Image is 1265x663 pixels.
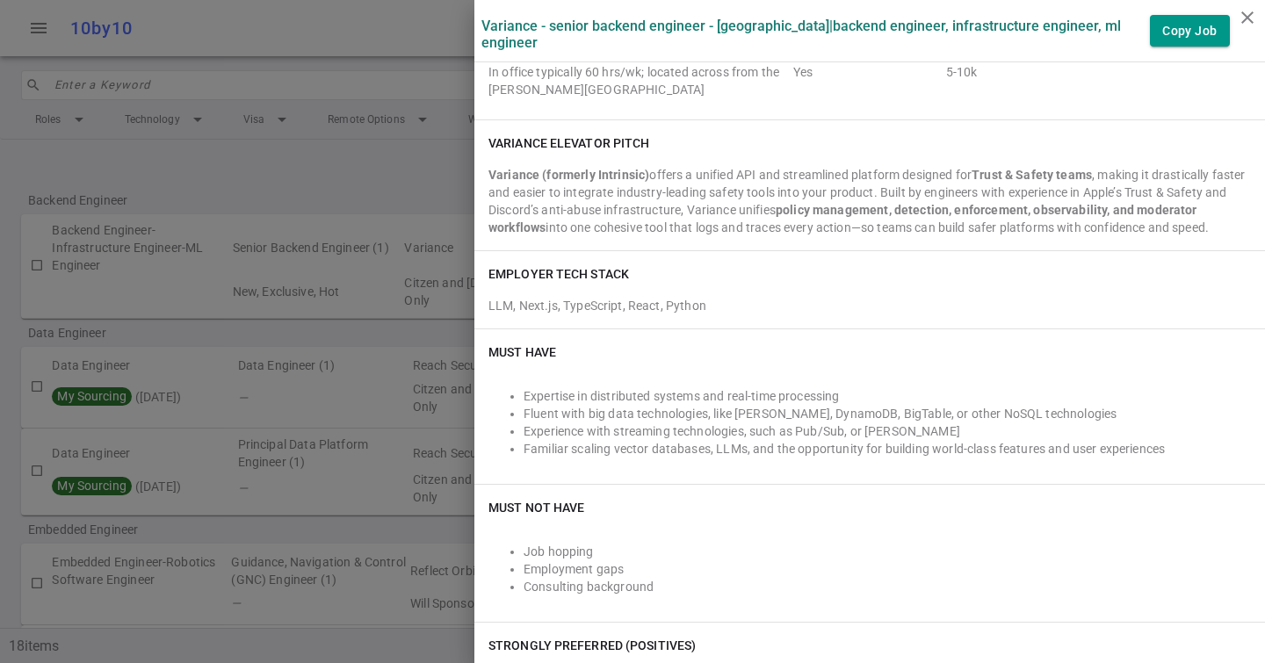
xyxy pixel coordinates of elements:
[481,18,1150,51] label: Variance - Senior Backend Engineer - [GEOGRAPHIC_DATA] | Backend Engineer, Infrastructure Enginee...
[524,440,1251,458] li: Familiar scaling vector databases, LLMs, and the opportunity for building world-class features an...
[946,46,1092,98] div: 5-10k
[488,168,649,182] strong: Variance (formerly Intrinsic)
[524,560,1251,578] li: Employment gaps
[488,499,584,516] h6: Must NOT Have
[1237,7,1258,28] i: close
[793,46,939,98] div: Yes
[488,265,629,283] h6: EMPLOYER TECH STACK
[488,166,1251,236] div: offers a unified API and streamlined platform designed for , making it drastically faster and eas...
[488,134,649,152] h6: Variance elevator pitch
[1150,15,1230,47] button: Copy Job
[488,46,786,98] div: In office typically 60 hrs/wk; located across from the [PERSON_NAME][GEOGRAPHIC_DATA]
[488,203,1197,234] strong: policy management, detection, enforcement, observability, and moderator workflows
[524,405,1251,422] li: Fluent with big data technologies, like [PERSON_NAME], DynamoDB, BigTable, or other NoSQL technol...
[524,578,1251,595] li: Consulting background
[972,168,1092,182] strong: Trust & Safety teams
[524,543,1251,560] li: Job hopping
[488,637,696,654] h6: Strongly Preferred (Positives)
[488,343,556,361] h6: Must Have
[524,422,1251,440] li: Experience with streaming technologies, such as Pub/Sub, or [PERSON_NAME]
[488,299,706,313] span: LLM, Next.js, TypeScript, React, Python
[524,387,1251,405] li: Expertise in distributed systems and real-time processing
